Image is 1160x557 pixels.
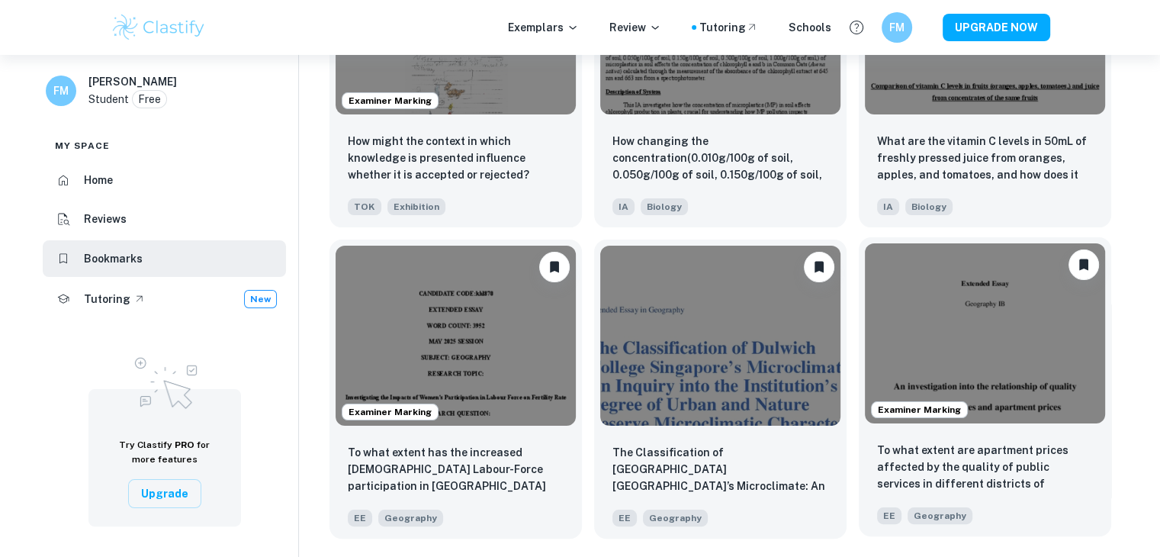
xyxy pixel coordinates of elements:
[342,405,438,419] span: Examiner Marking
[641,198,688,215] span: Biology
[877,442,1093,494] p: To what extent are apartment prices affected by the quality of public services in different distr...
[342,94,438,108] span: Examiner Marking
[107,438,223,467] h6: Try Clastify for more features
[877,507,901,524] span: EE
[111,12,207,43] img: Clastify logo
[600,246,840,426] img: Geography EE example thumbnail: The Classification of Dulwich College Si
[128,479,201,508] button: Upgrade
[539,252,570,282] button: Unbookmark
[348,510,372,526] span: EE
[127,348,203,414] img: Upgrade to Pro
[905,198,953,215] span: Biology
[84,172,113,188] h6: Home
[888,19,905,36] h6: FM
[329,240,582,539] a: Examiner MarkingUnbookmarkTo what extent has the increased Female Labour-Force participation in R...
[43,240,286,277] a: Bookmarks
[348,198,381,215] span: TOK
[245,292,276,306] span: New
[804,252,834,282] button: Unbookmark
[348,133,564,183] p: How might the context in which knowledge is presented influence whether it is accepted or rejected?
[55,139,110,153] span: My space
[612,444,828,496] p: The Classification of Dulwich College Singapore’s Microclimate: An Inquiry into the Institution’s...
[865,243,1105,423] img: Geography EE example thumbnail: To what extent are apartment prices affe
[908,507,972,524] span: Geography
[88,91,129,108] p: Student
[594,240,847,539] a: UnbookmarkThe Classification of Dulwich College Singapore’s Microclimate: An Inquiry into the Ins...
[84,291,130,307] h6: Tutoring
[53,82,70,99] h6: FM
[612,198,635,215] span: IA
[872,403,967,417] span: Examiner Marking
[387,198,445,215] span: Exhibition
[84,211,127,227] h6: Reviews
[609,19,661,36] p: Review
[1068,250,1099,280] button: Unbookmark
[336,246,576,426] img: Geography EE example thumbnail: To what extent has the increased Female
[882,12,912,43] button: FM
[943,14,1050,41] button: UPGRADE NOW
[43,280,286,318] a: TutoringNew
[699,19,758,36] a: Tutoring
[43,201,286,238] a: Reviews
[643,510,708,526] span: Geography
[84,250,143,267] h6: Bookmarks
[88,73,177,90] h6: [PERSON_NAME]
[508,19,579,36] p: Exemplars
[175,439,194,450] span: PRO
[348,444,564,496] p: To what extent has the increased Female Labour-Force participation in Rachuonyo North Sub County ...
[877,198,899,215] span: IA
[859,240,1111,539] a: Examiner MarkingUnbookmarkTo what extent are apartment prices affected by the quality of public s...
[877,133,1093,185] p: What are the vitamin C levels in 50mL of freshly pressed juice from oranges, apples, and tomatoes...
[612,510,637,526] span: EE
[378,510,443,526] span: Geography
[789,19,831,36] a: Schools
[612,133,828,185] p: How changing the concentration(0.010g/100g of soil, 0.050g/100g of soil, 0.150g/100g of soil, 0.5...
[43,162,286,198] a: Home
[843,14,869,40] button: Help and Feedback
[138,91,161,108] p: Free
